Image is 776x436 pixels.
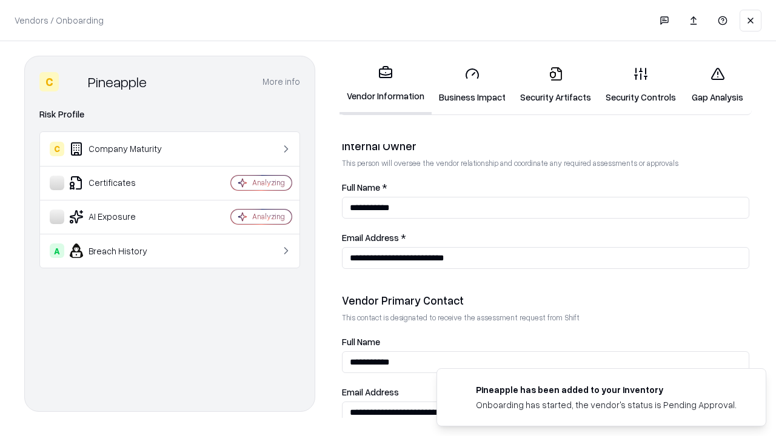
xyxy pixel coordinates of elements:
p: Vendors / Onboarding [15,14,104,27]
label: Full Name * [342,183,749,192]
button: More info [263,71,300,93]
label: Full Name [342,337,749,346]
img: Pineapple [64,72,83,91]
a: Gap Analysis [683,57,752,113]
img: pineappleenergy.com [452,383,466,398]
label: Email Address [342,388,749,397]
div: A [50,243,64,258]
div: Vendor Primary Contact [342,293,749,308]
a: Security Controls [598,57,683,113]
div: C [39,72,59,91]
div: C [50,142,64,156]
a: Security Artifacts [513,57,598,113]
a: Vendor Information [339,56,432,114]
div: Pineapple [88,72,147,91]
div: Risk Profile [39,107,300,122]
a: Business Impact [432,57,513,113]
div: Analyzing [252,177,285,188]
p: This person will oversee the vendor relationship and coordinate any required assessments or appro... [342,158,749,168]
label: Email Address * [342,233,749,242]
div: Pineapple has been added to your inventory [476,383,737,396]
div: Breach History [50,243,195,258]
div: Onboarding has started, the vendor's status is Pending Approval. [476,398,737,411]
div: AI Exposure [50,210,195,224]
p: This contact is designated to receive the assessment request from Shift [342,312,749,323]
div: Internal Owner [342,139,749,153]
div: Certificates [50,176,195,190]
div: Analyzing [252,211,285,222]
div: Company Maturity [50,142,195,156]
